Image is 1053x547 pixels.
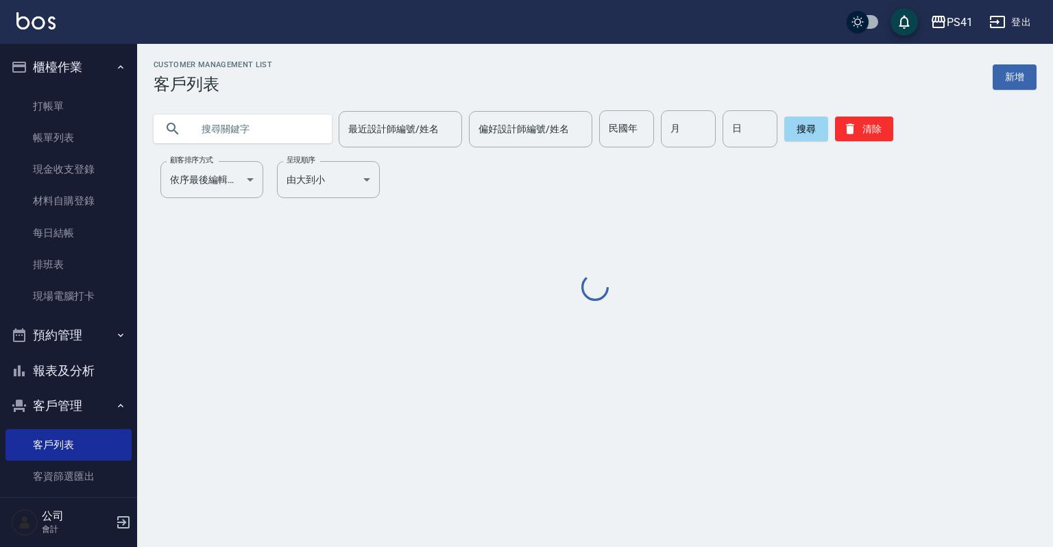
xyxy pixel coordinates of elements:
[42,523,112,535] p: 會計
[42,509,112,523] h5: 公司
[160,161,263,198] div: 依序最後編輯時間
[925,8,978,36] button: PS41
[5,317,132,353] button: 預約管理
[16,12,56,29] img: Logo
[891,8,918,36] button: save
[154,75,272,94] h3: 客戶列表
[287,155,315,165] label: 呈現順序
[170,155,213,165] label: 顧客排序方式
[5,154,132,185] a: 現金收支登錄
[192,110,321,147] input: 搜尋關鍵字
[784,117,828,141] button: 搜尋
[5,249,132,280] a: 排班表
[5,217,132,249] a: 每日結帳
[5,353,132,389] button: 報表及分析
[993,64,1037,90] a: 新增
[277,161,380,198] div: 由大到小
[5,49,132,85] button: 櫃檯作業
[11,509,38,536] img: Person
[984,10,1037,35] button: 登出
[5,280,132,312] a: 現場電腦打卡
[154,60,272,69] h2: Customer Management List
[5,90,132,122] a: 打帳單
[5,429,132,461] a: 客戶列表
[5,388,132,424] button: 客戶管理
[947,14,973,31] div: PS41
[5,492,132,524] a: 卡券管理
[5,185,132,217] a: 材料自購登錄
[5,122,132,154] a: 帳單列表
[835,117,893,141] button: 清除
[5,461,132,492] a: 客資篩選匯出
